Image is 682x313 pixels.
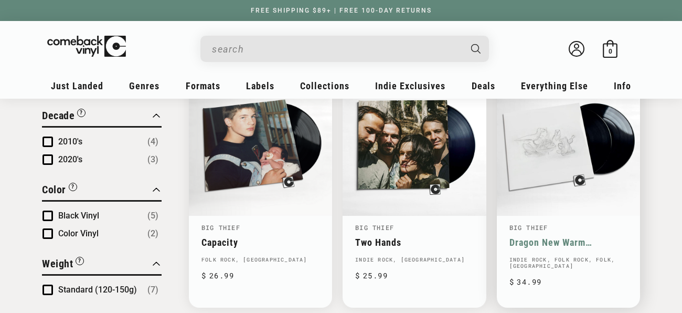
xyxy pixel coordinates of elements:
span: Decade [42,109,74,122]
span: Deals [472,80,495,91]
button: Filter by Decade [42,108,86,126]
span: Just Landed [51,80,103,91]
span: Number of products: (7) [147,284,158,296]
span: Labels [246,80,274,91]
div: Search [200,36,489,62]
button: Filter by Weight [42,256,84,274]
a: FREE SHIPPING $89+ | FREE 100-DAY RETURNS [240,7,442,14]
span: Genres [129,80,159,91]
span: Number of products: (2) [147,227,158,240]
a: Two Hands [355,237,473,248]
span: Color Vinyl [58,228,99,238]
span: Number of products: (3) [147,153,158,166]
a: Capacity [201,237,319,248]
span: Everything Else [521,80,588,91]
input: When autocomplete results are available use up and down arrows to review and enter to select [212,38,461,60]
span: 2010's [58,137,82,147]
span: Info [614,80,631,91]
span: Number of products: (4) [147,135,158,148]
span: Formats [186,80,220,91]
span: Collections [300,80,349,91]
span: Number of products: (5) [147,210,158,222]
span: 2020's [58,154,82,164]
a: Big Thief [201,223,240,232]
span: 0 [609,47,612,55]
a: Big Thief [509,223,548,232]
span: Black Vinyl [58,211,99,221]
button: Search [462,36,491,62]
span: Color [42,183,66,196]
button: Filter by Color [42,182,77,200]
a: Big Thief [355,223,394,232]
a: Dragon New Warm Mountain I Believe In You [509,237,627,248]
span: Weight [42,257,73,270]
span: Standard (120-150g) [58,285,137,295]
span: Indie Exclusives [375,80,445,91]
